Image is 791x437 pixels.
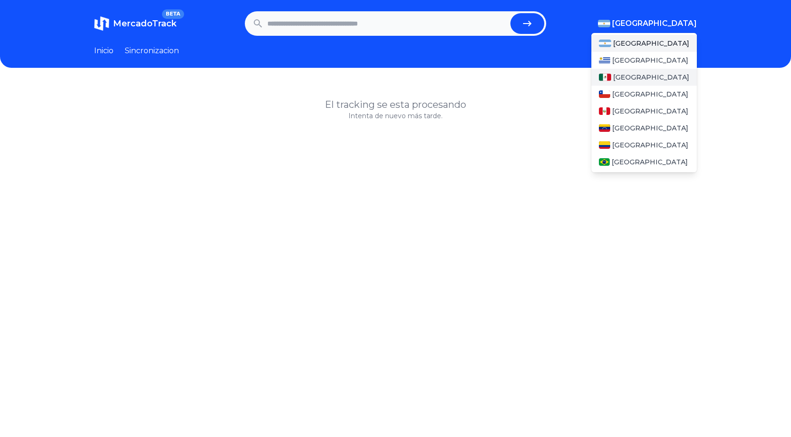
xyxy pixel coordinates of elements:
[612,157,688,167] span: [GEOGRAPHIC_DATA]
[599,141,610,149] img: Colombia
[612,89,688,99] span: [GEOGRAPHIC_DATA]
[599,124,610,132] img: Venezuela
[591,154,697,170] a: Brasil[GEOGRAPHIC_DATA]
[598,18,697,29] button: [GEOGRAPHIC_DATA]
[598,20,610,27] img: Argentina
[599,73,611,81] img: Mexico
[591,86,697,103] a: Chile[GEOGRAPHIC_DATA]
[591,137,697,154] a: Colombia[GEOGRAPHIC_DATA]
[599,40,611,47] img: Argentina
[599,107,610,115] img: Peru
[591,52,697,69] a: Uruguay[GEOGRAPHIC_DATA]
[591,35,697,52] a: Argentina[GEOGRAPHIC_DATA]
[591,120,697,137] a: Venezuela[GEOGRAPHIC_DATA]
[113,18,177,29] span: MercadoTrack
[94,111,697,121] p: Intenta de nuevo más tarde.
[94,16,177,31] a: MercadoTrackBETA
[94,98,697,111] h1: El tracking se esta procesando
[612,123,688,133] span: [GEOGRAPHIC_DATA]
[125,45,179,57] a: Sincronizacion
[599,57,610,64] img: Uruguay
[599,158,610,166] img: Brasil
[591,103,697,120] a: Peru[GEOGRAPHIC_DATA]
[94,45,113,57] a: Inicio
[612,56,688,65] span: [GEOGRAPHIC_DATA]
[591,69,697,86] a: Mexico[GEOGRAPHIC_DATA]
[162,9,184,19] span: BETA
[94,16,109,31] img: MercadoTrack
[612,18,697,29] span: [GEOGRAPHIC_DATA]
[599,90,610,98] img: Chile
[612,106,688,116] span: [GEOGRAPHIC_DATA]
[612,140,688,150] span: [GEOGRAPHIC_DATA]
[613,39,689,48] span: [GEOGRAPHIC_DATA]
[613,73,689,82] span: [GEOGRAPHIC_DATA]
